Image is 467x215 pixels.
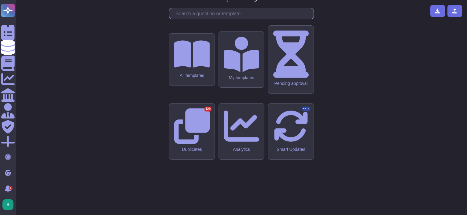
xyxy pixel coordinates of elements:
[1,198,18,211] button: user
[204,107,211,111] div: 120
[9,186,13,190] div: 3
[273,81,309,86] div: Pending approval
[172,8,314,19] input: Search a question or template...
[224,75,259,80] div: My templates
[174,73,210,78] div: All templates
[2,199,13,210] img: user
[224,147,259,152] div: Analytics
[174,147,210,152] div: Duplicates
[302,107,311,111] div: BETA
[273,147,309,152] div: Smart Updates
